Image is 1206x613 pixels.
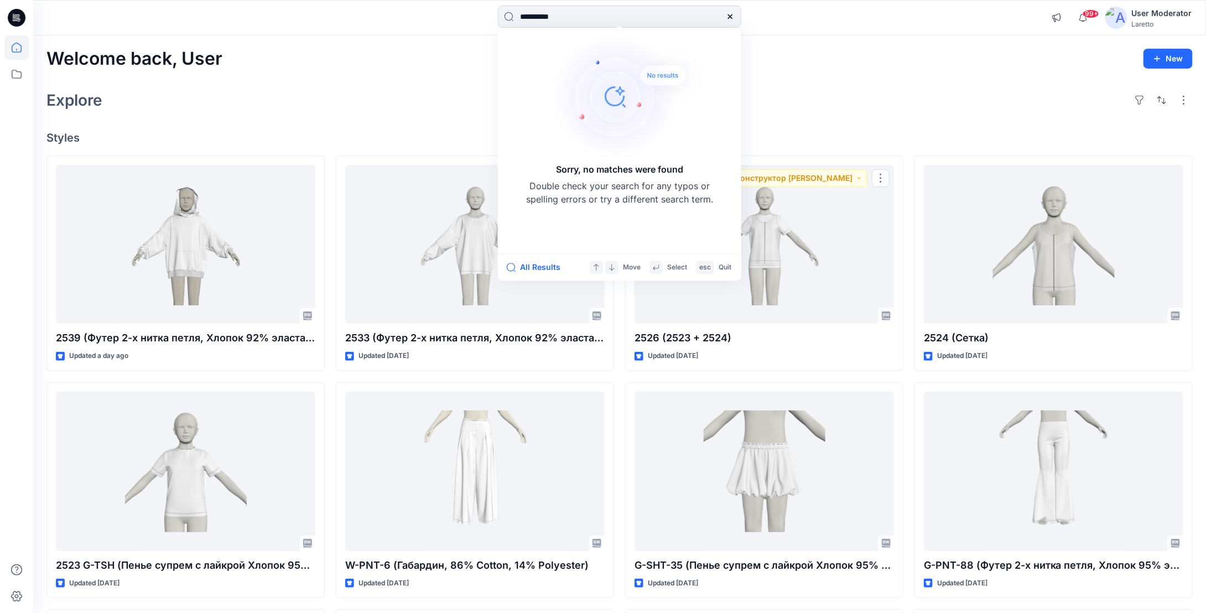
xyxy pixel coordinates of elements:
a: G-SHT-35 (Пенье супрем с лайкрой Хлопок 95% эластан 5%) [635,392,894,551]
p: Updated [DATE] [937,350,987,362]
button: New [1143,49,1193,69]
p: Updated [DATE] [69,578,119,589]
p: 2526 (2523 + 2524) [635,330,894,346]
div: User Moderator [1132,7,1192,20]
div: Laretto [1132,20,1192,28]
img: Sorry, no matches were found [551,30,706,163]
p: G-SHT-35 (Пенье супрем с лайкрой Хлопок 95% эластан 5%) [635,558,894,573]
p: Updated [DATE] [648,578,698,589]
a: 2539 (Футер 2-х нитка петля, Хлопок 92% эластан 8%) [56,165,315,324]
p: Quit [719,262,731,273]
span: 99+ [1083,9,1099,18]
p: Select [667,262,687,273]
h2: Welcome back, User [46,49,222,69]
a: 2533 (Футер 2-х нитка петля, Хлопок 92% эластан 8%) [345,165,605,324]
p: Updated [DATE] [358,350,409,362]
p: Move [623,262,641,273]
h2: Explore [46,91,102,109]
p: 2524 (Сетка) [924,330,1183,346]
p: Updated [DATE] [937,578,987,589]
a: 2524 (Сетка) [924,165,1183,324]
a: G-PNT-88 (Футер 2-х нитка петля, Хлопок 95% эластан 5%) [924,392,1183,551]
button: All Results [507,261,568,274]
p: W-PNT-6 (Габардин, 86% Cotton, 14% Polyester) [345,558,605,573]
p: 2533 (Футер 2-х нитка петля, Хлопок 92% эластан 8%) [345,330,605,346]
a: W-PNT-6 (Габардин, 86% Cotton, 14% Polyester) [345,392,605,551]
h5: Sorry, no matches were found [556,163,683,176]
img: avatar [1105,7,1127,29]
a: 2526 (2523 + 2524) [635,165,894,324]
p: Updated [DATE] [358,578,409,589]
p: Double check your search for any typos or spelling errors or try a different search term. [526,179,714,206]
p: Updated [DATE] [648,350,698,362]
p: esc [699,262,711,273]
h4: Styles [46,131,1193,144]
p: 2539 (Футер 2-х нитка петля, Хлопок 92% эластан 8%) [56,330,315,346]
p: G-PNT-88 (Футер 2-х нитка петля, Хлопок 95% эластан 5%) [924,558,1183,573]
p: 2523 G-TSH (Пенье супрем с лайкрой Хлопок 95% эластан 5%) [56,558,315,573]
p: Updated a day ago [69,350,128,362]
a: 2523 G-TSH (Пенье супрем с лайкрой Хлопок 95% эластан 5%) [56,392,315,551]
